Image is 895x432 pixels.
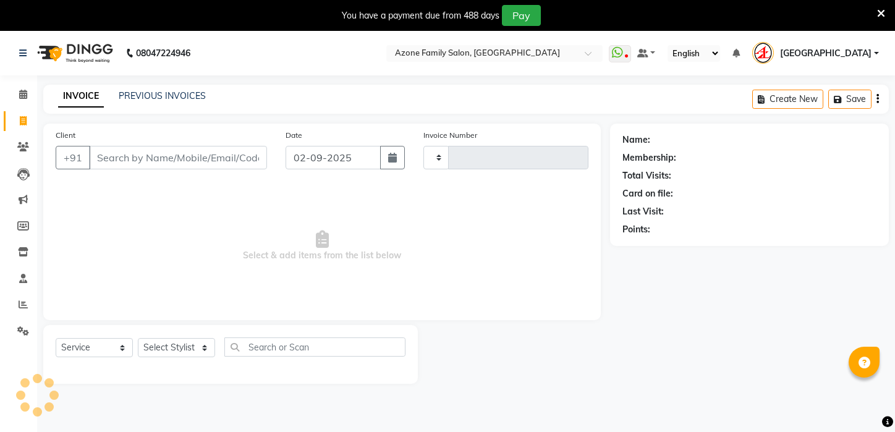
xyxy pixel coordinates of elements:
button: Pay [502,5,541,26]
input: Search by Name/Mobile/Email/Code [89,146,267,169]
img: kharagpur [752,42,774,64]
div: Membership: [622,151,676,164]
label: Date [286,130,302,141]
a: INVOICE [58,85,104,108]
div: You have a payment due from 488 days [342,9,499,22]
a: PREVIOUS INVOICES [119,90,206,101]
div: Points: [622,223,650,236]
div: Name: [622,133,650,146]
button: Save [828,90,872,109]
img: logo [32,36,116,70]
b: 08047224946 [136,36,190,70]
div: Total Visits: [622,169,671,182]
div: Last Visit: [622,205,664,218]
label: Client [56,130,75,141]
div: Card on file: [622,187,673,200]
span: [GEOGRAPHIC_DATA] [780,47,872,60]
span: Select & add items from the list below [56,184,588,308]
button: +91 [56,146,90,169]
input: Search or Scan [224,337,405,357]
iframe: chat widget [843,383,883,420]
button: Create New [752,90,823,109]
label: Invoice Number [423,130,477,141]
